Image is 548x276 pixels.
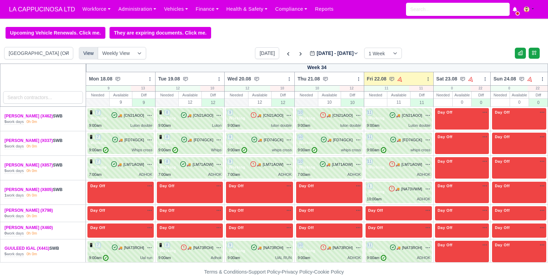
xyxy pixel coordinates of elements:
span: ✓ [172,147,178,153]
span: Tue 19.08 [158,75,180,82]
span: 🚚 [396,113,400,118]
span: 📱 [89,110,94,114]
span: [NA73VWM] [401,186,422,192]
div: Available [318,92,341,98]
label: [DATE] - [DATE] [310,49,358,57]
div: 12 [225,86,270,91]
span: 11 [367,110,372,115]
div: ADHOK [417,255,430,261]
a: Finance [192,2,223,16]
span: Sat 23.08 [436,75,457,82]
span: Working [367,248,386,253]
div: 9:00am [158,255,171,261]
span: 🚚 [117,162,122,167]
div: ADHOK [278,172,292,178]
span: Day Off [436,110,454,115]
div: Available [387,92,410,98]
span: 📱 [89,135,94,139]
a: Upcoming Vehicle Renewals. Click me. [6,27,105,39]
span: Day Off [297,225,315,230]
span: 📱 [89,243,94,247]
span: 8 [164,110,170,115]
div: Luton double [408,123,431,129]
div: 9:00am [367,147,387,153]
span: Working [158,165,178,170]
span: 9 [227,242,233,248]
div: SWB [4,246,76,251]
div: work days [4,144,24,149]
div: Week 34 [86,64,548,72]
div: 10:00am [367,196,382,202]
span: Day Off [227,225,245,230]
span: Working [297,248,317,253]
a: LA CAPPUCINOSA LTD [6,3,78,16]
span: Day Off [297,208,315,213]
div: luton double [340,123,361,129]
a: Cookie Policy [314,269,344,275]
div: work days [4,193,24,198]
span: 10 [297,134,303,140]
strong: 5 [4,169,7,173]
span: 10 [297,159,303,164]
span: 10 [297,242,303,248]
span: Working [89,248,108,253]
span: 7 [95,159,101,164]
span: ✓ [242,147,247,153]
span: Day Off [436,183,454,188]
div: 0 [453,98,471,106]
span: [FD74GCK] [193,137,213,143]
span: Day Off [436,225,454,230]
div: Chat Widget [513,243,548,276]
div: SWB [4,138,76,144]
div: Diff [529,92,548,98]
span: Working [297,116,317,121]
span: Day Off [436,134,454,139]
div: 9:00am [227,123,240,129]
span: Day Off [158,183,176,188]
div: 11 [409,86,433,91]
div: 12 [272,98,294,106]
div: ADHOK [347,255,361,261]
div: work days [4,251,24,257]
span: 🚚 [119,137,123,143]
a: [PERSON_NAME] (X037) [4,138,53,143]
div: 12 [179,98,201,106]
div: 13 [131,86,155,91]
span: [FD74GCK] [403,137,422,143]
span: 9 [227,134,233,140]
input: Search contractors... [3,91,83,104]
div: 9:00am [158,147,178,153]
span: 7 [95,242,101,248]
a: They are expiring documents. Click me. [110,27,211,39]
span: 🚚 [397,137,401,143]
div: work days [4,168,24,174]
span: 🚚 [396,162,400,167]
span: 🚚 [118,245,122,250]
span: [CN21AOO] [263,113,283,118]
div: 12 [340,86,364,91]
div: 9:00am [297,147,317,153]
div: 22 [528,86,548,91]
span: 11 [367,159,372,164]
span: 8 [164,134,170,140]
span: Day Off [367,208,385,213]
span: Day Off [493,110,511,115]
div: 9:00am [227,255,240,261]
span: 🚚 [257,162,261,167]
span: Wed 20.08 [227,75,251,82]
div: 10 [318,98,341,106]
span: 📱 [158,243,163,247]
div: Needed [295,92,318,98]
div: 7:00am [297,172,310,178]
div: Needed [491,92,510,98]
div: 11 [410,98,433,106]
div: SWB [4,187,76,193]
div: Adhok [211,255,221,261]
span: [LM71AOW] [123,162,144,168]
div: work days [4,213,24,219]
div: whips cross [410,147,430,153]
div: Luton [212,123,222,129]
span: 11 [367,134,372,140]
span: 🚚 [257,113,261,118]
span: Day Off [89,225,106,230]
